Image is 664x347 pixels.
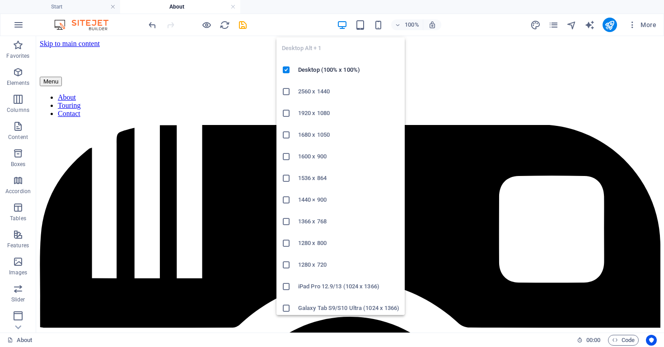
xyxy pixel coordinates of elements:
button: More [624,18,660,32]
button: undo [147,19,158,30]
i: Reload page [220,20,230,30]
i: Save (Ctrl+S) [238,20,248,30]
p: Tables [10,215,26,222]
p: Boxes [11,161,26,168]
button: reload [219,19,230,30]
button: navigator [566,19,577,30]
button: Code [608,335,639,346]
button: Click here to leave preview mode and continue editing [201,19,212,30]
i: Pages (Ctrl+Alt+S) [548,20,559,30]
h6: 1280 x 800 [298,238,399,249]
a: Click to cancel selection. Double-click to open Pages [7,335,33,346]
a: Skip to main content [4,4,64,11]
i: Design (Ctrl+Alt+Y) [530,20,541,30]
button: Usercentrics [646,335,657,346]
i: On resize automatically adjust zoom level to fit chosen device. [428,21,436,29]
i: Navigator [566,20,577,30]
button: 100% [391,19,423,30]
p: Favorites [6,52,29,60]
img: Editor Logo [52,19,120,30]
h6: Session time [577,335,601,346]
h6: 1920 x 1080 [298,108,399,119]
p: Accordion [5,188,31,195]
button: design [530,19,541,30]
h6: Desktop (100% x 100%) [298,65,399,75]
i: Publish [604,20,615,30]
p: Slider [11,296,25,303]
i: AI Writer [585,20,595,30]
button: save [237,19,248,30]
i: Undo: Delete elements (Ctrl+Z) [147,20,158,30]
p: Columns [7,106,29,114]
h6: iPad Pro 12.9/13 (1024 x 1366) [298,281,399,292]
h4: About [120,2,240,12]
h6: 2560 x 1440 [298,86,399,97]
h6: 1680 x 1050 [298,130,399,140]
h6: 100% [405,19,419,30]
p: Images [9,269,28,276]
button: text_generator [585,19,595,30]
span: More [628,20,656,29]
p: Elements [7,79,30,87]
button: pages [548,19,559,30]
span: Code [612,335,635,346]
h6: 1440 × 900 [298,194,399,205]
h6: Galaxy Tab S9/S10 Ultra (1024 x 1366) [298,303,399,314]
p: Features [7,242,29,249]
h6: 1366 x 768 [298,216,399,227]
span: 00 00 [586,335,600,346]
h6: 1280 x 720 [298,259,399,270]
h6: 1536 x 864 [298,173,399,184]
h6: 1600 x 900 [298,151,399,162]
span: : [593,337,594,343]
p: Content [8,134,28,141]
button: publish [603,18,617,32]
